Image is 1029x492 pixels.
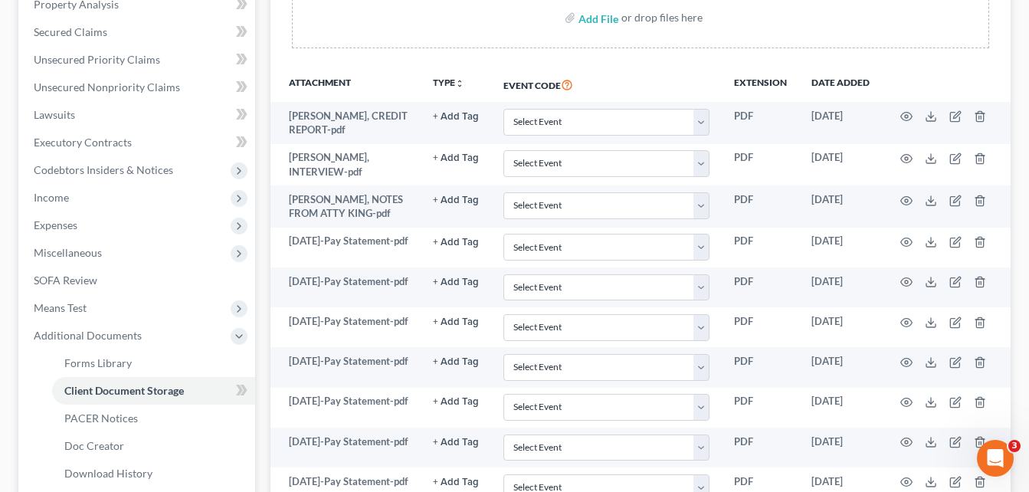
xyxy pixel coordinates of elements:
td: PDF [722,307,799,347]
a: Secured Claims [21,18,255,46]
td: PDF [722,267,799,307]
span: Miscellaneous [34,246,102,259]
span: Additional Documents [34,329,142,342]
button: + Add Tag [433,317,479,327]
a: + Add Tag [433,314,479,329]
td: PDF [722,102,799,144]
td: [DATE] [799,347,882,387]
a: Client Document Storage [52,377,255,405]
a: Lawsuits [21,101,255,129]
button: + Add Tag [433,277,479,287]
div: or drop files here [621,10,703,25]
button: + Add Tag [433,238,479,248]
span: Executory Contracts [34,136,132,149]
a: + Add Tag [433,234,479,248]
a: + Add Tag [433,274,479,289]
button: + Add Tag [433,195,479,205]
th: Attachment [270,67,421,102]
span: Codebtors Insiders & Notices [34,163,173,176]
a: + Add Tag [433,109,479,123]
span: SOFA Review [34,274,97,287]
td: [DATE]-Pay Statement-pdf [270,388,421,428]
a: Download History [52,460,255,487]
button: + Add Tag [433,112,479,122]
td: [DATE]-Pay Statement-pdf [270,307,421,347]
td: [PERSON_NAME], INTERVIEW-pdf [270,144,421,186]
td: PDF [722,228,799,267]
button: + Add Tag [433,153,479,163]
span: Unsecured Priority Claims [34,53,160,66]
td: [DATE] [799,388,882,428]
span: Forms Library [64,356,132,369]
td: [DATE]-Pay Statement-pdf [270,428,421,467]
a: + Add Tag [433,394,479,408]
td: PDF [722,347,799,387]
span: PACER Notices [64,412,138,425]
span: Lawsuits [34,108,75,121]
td: [DATE]-Pay Statement-pdf [270,347,421,387]
span: Means Test [34,301,87,314]
a: Unsecured Nonpriority Claims [21,74,255,101]
td: [DATE] [799,228,882,267]
span: Secured Claims [34,25,107,38]
a: + Add Tag [433,150,479,165]
a: Forms Library [52,349,255,377]
button: + Add Tag [433,477,479,487]
td: PDF [722,428,799,467]
span: Doc Creator [64,439,124,452]
td: [DATE] [799,144,882,186]
td: [DATE] [799,185,882,228]
td: [DATE]-Pay Statement-pdf [270,267,421,307]
span: Expenses [34,218,77,231]
td: [DATE] [799,428,882,467]
a: + Add Tag [433,474,479,489]
span: Client Document Storage [64,384,184,397]
td: [PERSON_NAME], CREDIT REPORT-pdf [270,102,421,144]
a: + Add Tag [433,354,479,369]
td: [DATE] [799,307,882,347]
a: + Add Tag [433,435,479,449]
th: Date added [799,67,882,102]
td: [DATE] [799,267,882,307]
button: + Add Tag [433,357,479,367]
button: TYPEunfold_more [433,78,464,88]
td: PDF [722,388,799,428]
button: + Add Tag [433,438,479,448]
button: + Add Tag [433,397,479,407]
a: Doc Creator [52,432,255,460]
th: Event Code [491,67,722,102]
span: Download History [64,467,152,480]
span: 3 [1008,440,1021,452]
i: unfold_more [455,79,464,88]
td: [DATE] [799,102,882,144]
a: Unsecured Priority Claims [21,46,255,74]
td: PDF [722,185,799,228]
a: + Add Tag [433,192,479,207]
a: SOFA Review [21,267,255,294]
span: Income [34,191,69,204]
td: [PERSON_NAME], NOTES FROM ATTY KING-pdf [270,185,421,228]
a: Executory Contracts [21,129,255,156]
td: PDF [722,144,799,186]
th: Extension [722,67,799,102]
span: Unsecured Nonpriority Claims [34,80,180,93]
iframe: Intercom live chat [977,440,1014,477]
td: [DATE]-Pay Statement-pdf [270,228,421,267]
a: PACER Notices [52,405,255,432]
